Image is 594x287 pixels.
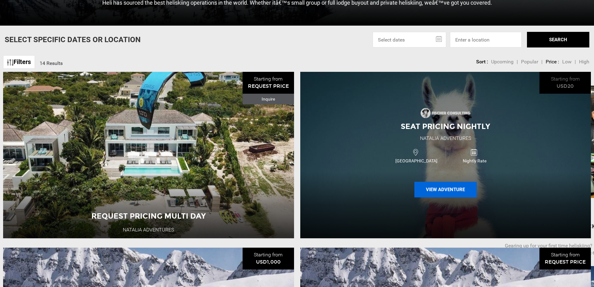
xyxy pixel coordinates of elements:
[447,158,502,164] span: Nightly Rate
[450,32,522,47] input: Enter a location
[579,59,589,65] span: High
[546,58,559,66] li: Price :
[3,55,35,69] a: Filters
[476,58,488,66] li: Sort :
[5,34,141,45] p: Select Specific Dates Or Location
[517,58,518,66] li: |
[387,158,445,164] span: [GEOGRAPHIC_DATA]
[373,32,446,47] input: Select dates
[575,58,576,66] li: |
[562,59,572,65] span: Low
[421,108,471,118] img: images
[527,32,589,47] button: SEARCH
[7,59,13,66] img: btn-icon.svg
[420,135,471,142] div: Natalia Adventures
[541,58,543,66] li: |
[491,59,514,65] span: Upcoming
[401,122,490,131] span: Seat pricing Nightly
[521,59,538,65] span: Popular
[414,182,477,197] button: View Adventure
[40,60,63,66] span: 14 Results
